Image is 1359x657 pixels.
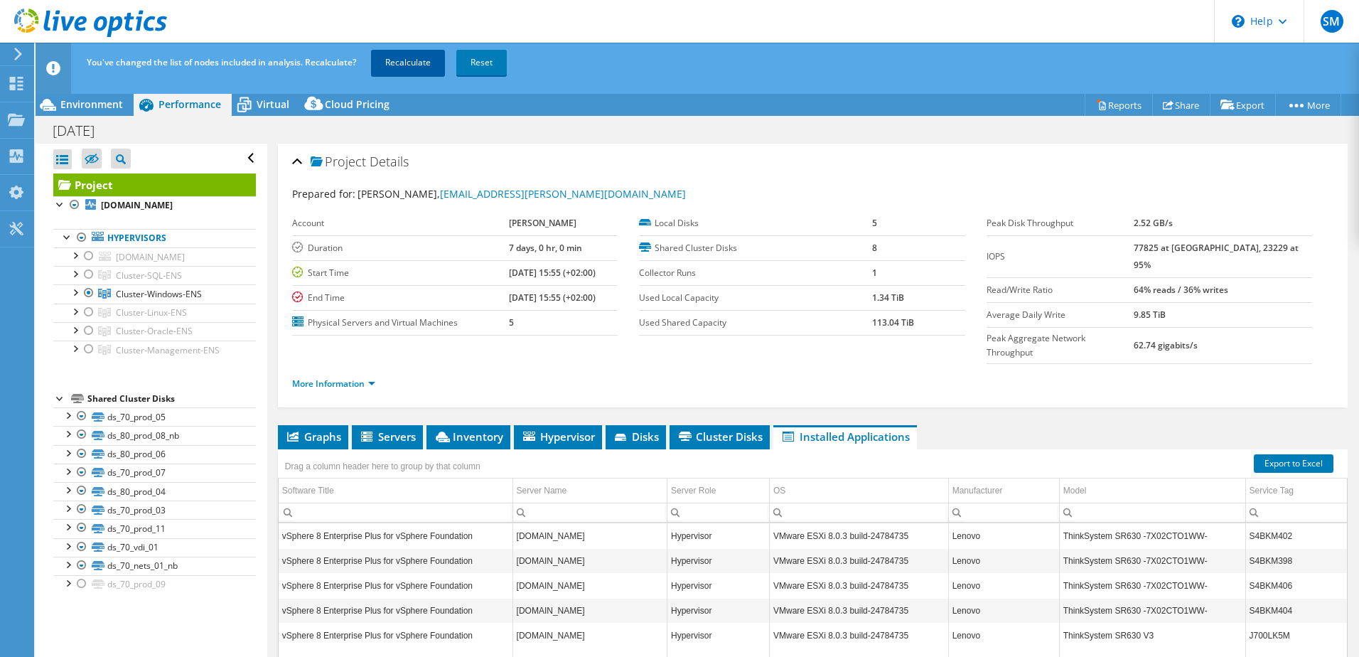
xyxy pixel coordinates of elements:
[667,598,770,623] td: Column Server Role, Value Hypervisor
[279,548,512,573] td: Column Software Title, Value vSphere 8 Enterprise Plus for vSphere Foundation
[1245,598,1347,623] td: Column Service Tag, Value S4BKM404
[53,196,256,215] a: [DOMAIN_NAME]
[512,623,667,648] td: Column Server Name, Value ens1vc135.kramponline.com
[1134,284,1228,296] b: 64% reads / 36% writes
[667,623,770,648] td: Column Server Role, Value Hypervisor
[770,573,949,598] td: Column OS, Value VMware ESXi 8.0.3 build-24784735
[292,291,509,305] label: End Time
[292,241,509,255] label: Duration
[456,50,507,75] a: Reset
[770,598,949,623] td: Column OS, Value VMware ESXi 8.0.3 build-24784735
[948,548,1059,573] td: Column Manufacturer, Value Lenovo
[667,479,770,503] td: Server Role Column
[639,241,872,255] label: Shared Cluster Disks
[311,155,366,169] span: Project
[1232,15,1245,28] svg: \n
[987,283,1134,297] label: Read/Write Ratio
[1059,573,1245,598] td: Column Model, Value ThinkSystem SR630 -7X02CTO1WW-
[358,187,686,201] span: [PERSON_NAME],
[987,216,1134,230] label: Peak Disk Throughput
[87,56,356,68] span: You've changed the list of nodes included in analysis. Recalculate?
[948,503,1059,522] td: Column Manufacturer, Filter cell
[1059,598,1245,623] td: Column Model, Value ThinkSystem SR630 -7X02CTO1WW-
[509,292,596,304] b: [DATE] 15:55 (+02:00)
[434,429,503,444] span: Inventory
[773,482,785,499] div: OS
[872,292,904,304] b: 1.34 TiB
[53,304,256,322] a: Cluster-Linux-ENS
[1059,548,1245,573] td: Column Model, Value ThinkSystem SR630 -7X02CTO1WW-
[509,242,582,254] b: 7 days, 0 hr, 0 min
[279,623,512,648] td: Column Software Title, Value vSphere 8 Enterprise Plus for vSphere Foundation
[371,50,445,75] a: Recalculate
[1245,548,1347,573] td: Column Service Tag, Value S4BKM398
[770,523,949,548] td: Column OS, Value VMware ESXi 8.0.3 build-24784735
[987,308,1134,322] label: Average Daily Write
[53,266,256,284] a: Cluster-SQL-ENS
[46,123,117,139] h1: [DATE]
[281,456,484,476] div: Drag a column header here to group by that column
[872,242,877,254] b: 8
[667,503,770,522] td: Column Server Role, Filter cell
[285,429,341,444] span: Graphs
[1134,242,1299,271] b: 77825 at [GEOGRAPHIC_DATA], 23229 at 95%
[279,598,512,623] td: Column Software Title, Value vSphere 8 Enterprise Plus for vSphere Foundation
[512,548,667,573] td: Column Server Name, Value ens1vc132.kramponline.com
[639,316,872,330] label: Used Shared Capacity
[292,316,509,330] label: Physical Servers and Virtual Machines
[780,429,910,444] span: Installed Applications
[440,187,686,201] a: [EMAIL_ADDRESS][PERSON_NAME][DOMAIN_NAME]
[116,251,185,263] span: [DOMAIN_NAME]
[1275,94,1341,116] a: More
[521,429,595,444] span: Hypervisor
[87,390,256,407] div: Shared Cluster Disks
[613,429,659,444] span: Disks
[60,97,123,111] span: Environment
[1152,94,1210,116] a: Share
[292,216,509,230] label: Account
[952,482,1003,499] div: Manufacturer
[512,523,667,548] td: Column Server Name, Value ens1vc134.kramponline.com
[639,291,872,305] label: Used Local Capacity
[1321,10,1343,33] span: SM
[987,250,1134,264] label: IOPS
[1245,503,1347,522] td: Column Service Tag, Filter cell
[1250,482,1294,499] div: Service Tag
[1245,523,1347,548] td: Column Service Tag, Value S4BKM402
[53,407,256,426] a: ds_70_prod_05
[1059,503,1245,522] td: Column Model, Filter cell
[53,519,256,538] a: ds_70_prod_11
[53,575,256,594] a: ds_70_prod_09
[116,306,187,319] span: Cluster-Linux-ENS
[53,501,256,519] a: ds_70_prod_03
[53,322,256,341] a: Cluster-Oracle-ENS
[292,266,509,280] label: Start Time
[667,523,770,548] td: Column Server Role, Value Hypervisor
[116,269,182,282] span: Cluster-SQL-ENS
[53,173,256,196] a: Project
[671,482,716,499] div: Server Role
[292,378,375,390] a: More Information
[53,229,256,247] a: Hypervisors
[667,548,770,573] td: Column Server Role, Value Hypervisor
[1059,523,1245,548] td: Column Model, Value ThinkSystem SR630 -7X02CTO1WW-
[53,341,256,359] a: Cluster-Management-ENS
[101,199,173,211] b: [DOMAIN_NAME]
[257,97,289,111] span: Virtual
[53,284,256,303] a: Cluster-Windows-ENS
[279,573,512,598] td: Column Software Title, Value vSphere 8 Enterprise Plus for vSphere Foundation
[1210,94,1276,116] a: Export
[639,266,872,280] label: Collector Runs
[512,598,667,623] td: Column Server Name, Value ens1vc131.kramponline.com
[359,429,416,444] span: Servers
[1245,573,1347,598] td: Column Service Tag, Value S4BKM406
[872,316,914,328] b: 113.04 TiB
[948,523,1059,548] td: Column Manufacturer, Value Lenovo
[279,503,512,522] td: Column Software Title, Filter cell
[1059,623,1245,648] td: Column Model, Value ThinkSystem SR630 V3
[872,267,877,279] b: 1
[1085,94,1153,116] a: Reports
[1134,339,1198,351] b: 62.74 gigabits/s
[770,623,949,648] td: Column OS, Value VMware ESXi 8.0.3 build-24784735
[948,598,1059,623] td: Column Manufacturer, Value Lenovo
